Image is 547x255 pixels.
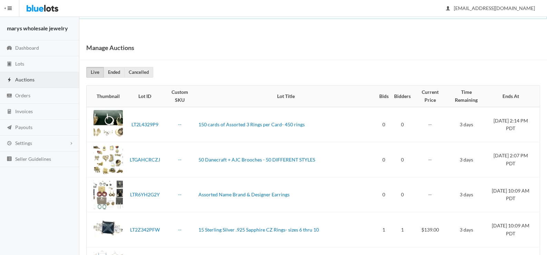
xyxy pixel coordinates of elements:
[6,77,13,84] ion-icon: flash
[164,86,196,107] th: Custom SKU
[391,177,413,212] td: 0
[6,93,13,99] ion-icon: cash
[377,142,391,177] td: 0
[6,45,13,52] ion-icon: speedometer
[447,142,486,177] td: 3 days
[6,109,13,115] ion-icon: calculator
[178,157,182,163] a: --
[486,142,540,177] td: [DATE] 2:07 PM PDT
[413,107,447,142] td: --
[104,67,125,78] a: Ended
[391,107,413,142] td: 0
[391,142,413,177] td: 0
[124,67,153,78] a: Cancelled
[86,67,104,78] a: Live
[198,121,305,127] a: 150 cards of Assorted 3 Rings per Card- 450 rings
[6,125,13,131] ion-icon: paper plane
[486,107,540,142] td: [DATE] 2:14 PM PDT
[6,156,13,163] ion-icon: list box
[445,6,451,12] ion-icon: person
[377,212,391,247] td: 1
[6,61,13,68] ion-icon: clipboard
[377,107,391,142] td: 0
[198,157,315,163] a: 50 Danecraft + AJC Brooches - 50 DIFFERENT STYLES
[15,77,35,82] span: Auctions
[391,86,413,107] th: Bidders
[198,227,319,233] a: 15 Sterling Silver .925 Sapphire CZ Rings- sizes 6 thru 10
[130,157,160,163] a: LTGAHCRCZJ
[447,177,486,212] td: 3 days
[178,121,182,127] a: --
[126,86,164,107] th: Lot ID
[130,192,160,197] a: LTR6YH2G2Y
[413,142,447,177] td: --
[86,42,134,53] h1: Manage Auctions
[15,45,39,51] span: Dashboard
[15,124,32,130] span: Payouts
[391,212,413,247] td: 1
[447,86,486,107] th: Time Remaining
[486,212,540,247] td: [DATE] 10:09 AM PDT
[486,86,540,107] th: Ends At
[178,227,182,233] a: --
[15,61,24,67] span: Lots
[447,107,486,142] td: 3 days
[7,25,68,31] strong: marys wholesale jewelry
[15,92,30,98] span: Orders
[15,108,33,114] span: Invoices
[15,156,51,162] span: Seller Guidelines
[178,192,182,197] a: --
[446,5,535,11] span: [EMAIL_ADDRESS][DOMAIN_NAME]
[130,227,160,233] a: LT2Z342PFW
[447,212,486,247] td: 3 days
[413,212,447,247] td: $139.00
[15,140,32,146] span: Settings
[198,192,290,197] a: Assorted Name Brand & Designer Earrings
[196,86,377,107] th: Lot Title
[6,140,13,147] ion-icon: cog
[413,177,447,212] td: --
[413,86,447,107] th: Current Price
[377,86,391,107] th: Bids
[486,177,540,212] td: [DATE] 10:09 AM PDT
[377,177,391,212] td: 0
[87,86,126,107] th: Thumbnail
[131,121,158,127] a: LT2L4329P9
